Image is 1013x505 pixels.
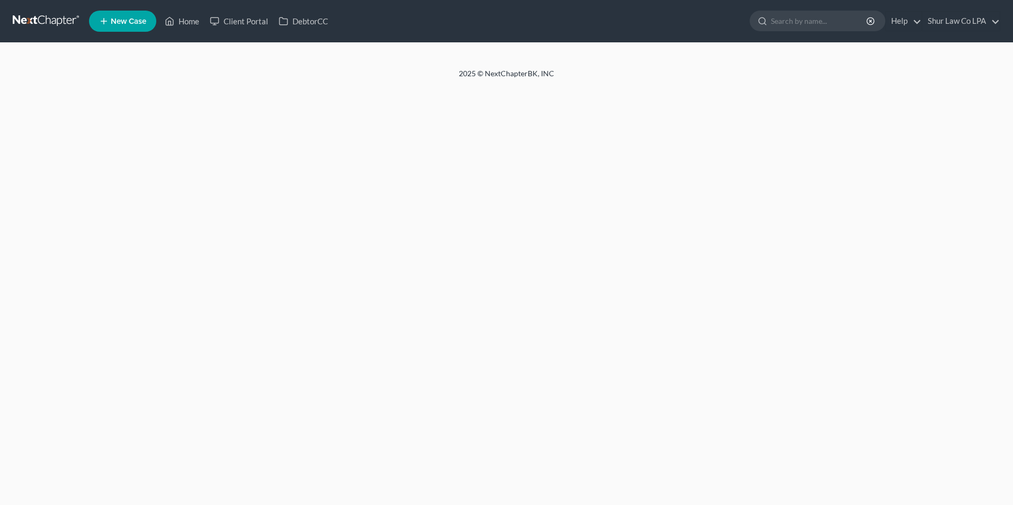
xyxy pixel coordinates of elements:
[111,17,146,25] span: New Case
[771,11,868,31] input: Search by name...
[886,12,921,31] a: Help
[205,68,808,87] div: 2025 © NextChapterBK, INC
[159,12,205,31] a: Home
[922,12,1000,31] a: Shur Law Co LPA
[205,12,273,31] a: Client Portal
[273,12,333,31] a: DebtorCC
